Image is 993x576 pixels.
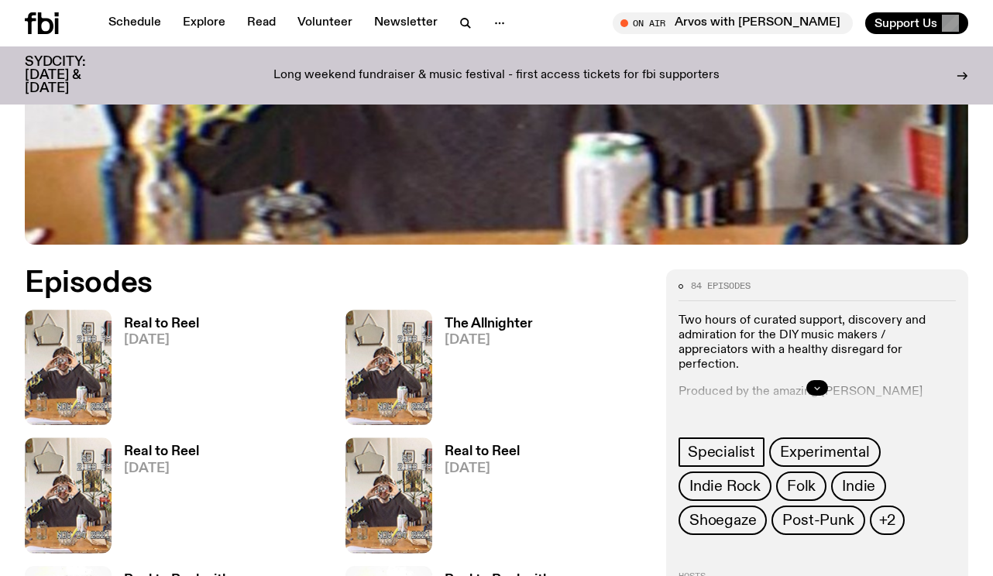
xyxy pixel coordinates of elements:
a: Volunteer [288,12,362,34]
span: [DATE] [124,462,199,475]
a: Post-Punk [771,506,864,535]
h3: SYDCITY: [DATE] & [DATE] [25,56,124,95]
img: Jasper Craig Adams holds a vintage camera to his eye, obscuring his face. He is wearing a grey ju... [25,310,112,425]
button: On AirArvos with [PERSON_NAME] [613,12,853,34]
button: +2 [870,506,905,535]
span: Specialist [688,444,755,461]
span: Indie [842,478,875,495]
a: The Allnighter[DATE] [432,317,533,425]
span: [DATE] [445,462,520,475]
span: +2 [879,512,896,529]
img: Jasper Craig Adams holds a vintage camera to his eye, obscuring his face. He is wearing a grey ju... [345,437,432,553]
span: Experimental [780,444,870,461]
span: Support Us [874,16,937,30]
span: Post-Punk [782,512,854,529]
a: Real to Reel[DATE] [432,445,520,553]
a: Read [238,12,285,34]
h3: Real to Reel [445,445,520,458]
a: Real to Reel[DATE] [112,317,199,425]
a: Indie Rock [679,471,771,501]
span: [DATE] [445,334,533,347]
span: Folk [787,478,816,495]
img: Jasper Craig Adams holds a vintage camera to his eye, obscuring his face. He is wearing a grey ju... [345,310,432,425]
a: Real to Reel[DATE] [112,445,199,553]
span: 84 episodes [691,282,751,290]
p: Long weekend fundraiser & music festival - first access tickets for fbi supporters [273,69,720,83]
span: Indie Rock [689,478,761,495]
a: Schedule [99,12,170,34]
h2: Episodes [25,269,648,297]
span: [DATE] [124,334,199,347]
a: Experimental [769,437,881,467]
a: Newsletter [365,12,447,34]
h3: The Allnighter [445,317,533,331]
h3: Real to Reel [124,317,199,331]
h3: Real to Reel [124,445,199,458]
img: Jasper Craig Adams holds a vintage camera to his eye, obscuring his face. He is wearing a grey ju... [25,437,112,553]
p: Two hours of curated support, discovery and admiration for the DIY music makers / appreciators wi... [679,314,956,373]
span: Shoegaze [689,512,756,529]
button: Support Us [865,12,968,34]
a: Folk [776,471,826,501]
a: Shoegaze [679,506,767,535]
a: Indie [831,471,886,501]
a: Specialist [679,437,765,467]
a: Explore [174,12,235,34]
